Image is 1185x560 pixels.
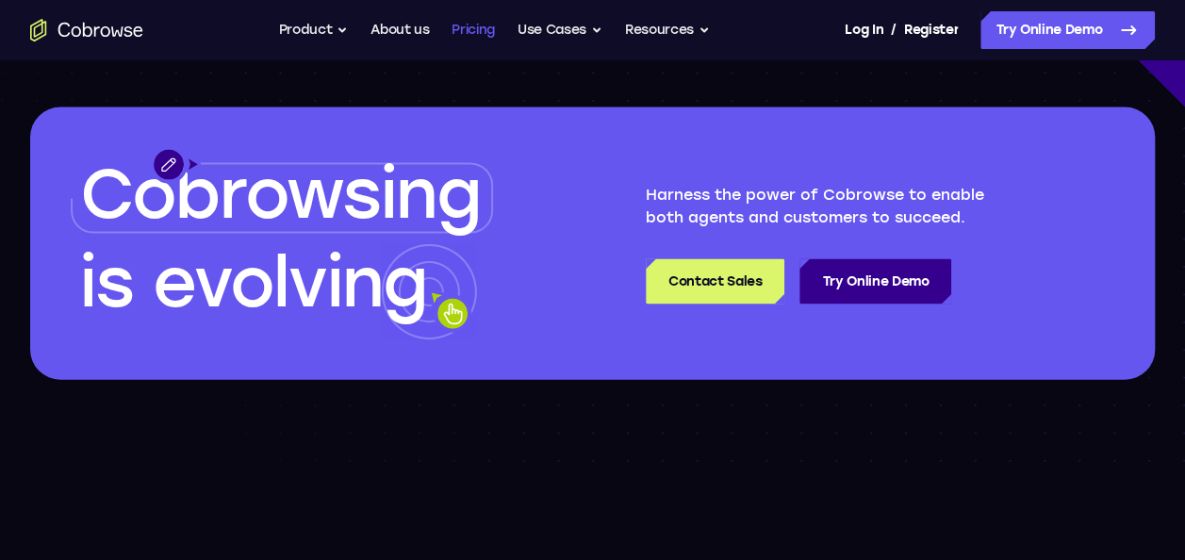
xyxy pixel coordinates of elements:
span: / [891,19,897,41]
a: Pricing [452,11,495,49]
button: Resources [625,11,710,49]
a: Try Online Demo [980,11,1155,49]
span: Cobrowsing [80,154,480,235]
button: Product [279,11,349,49]
p: Harness the power of Cobrowse to enable both agents and customers to succeed. [646,184,1025,229]
a: Contact Sales [646,259,784,305]
a: Try Online Demo [799,259,951,305]
a: Register [904,11,959,49]
span: evolving [153,242,427,323]
a: About us [370,11,429,49]
a: Log In [845,11,882,49]
a: Go to the home page [30,19,143,41]
button: Use Cases [518,11,602,49]
span: is [80,242,133,323]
